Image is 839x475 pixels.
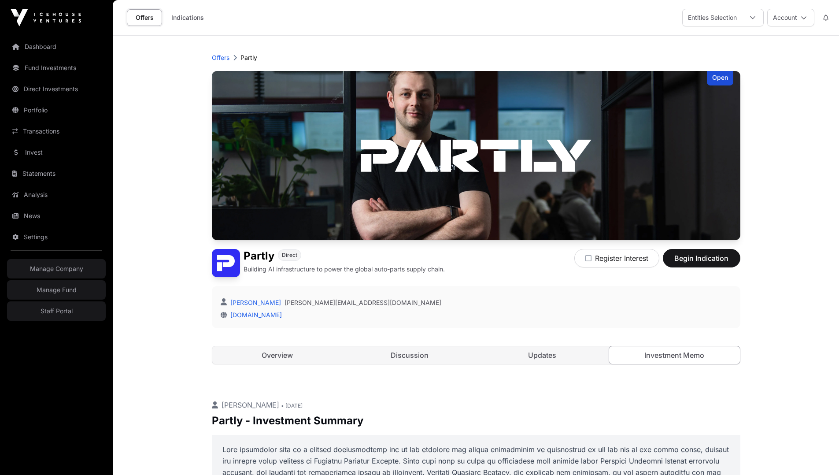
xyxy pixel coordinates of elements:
a: Dashboard [7,37,106,56]
span: • [DATE] [281,402,303,409]
nav: Tabs [212,346,740,364]
p: [PERSON_NAME] [212,400,740,410]
a: Transactions [7,122,106,141]
span: Direct [282,252,297,259]
a: Offers [212,53,229,62]
p: Partly [240,53,257,62]
a: Offers [127,9,162,26]
a: Investment Memo [609,346,740,364]
a: Manage Fund [7,280,106,300]
img: Icehouse Ventures Logo [11,9,81,26]
div: Entities Selection [683,9,742,26]
a: [DOMAIN_NAME] [227,311,282,319]
a: Fund Investments [7,58,106,78]
p: Building AI infrastructure to power the global auto-parts supply chain. [244,265,445,274]
a: Statements [7,164,106,183]
a: Overview [212,346,343,364]
iframe: Chat Widget [795,433,839,475]
button: Account [767,9,814,26]
button: Begin Indication [663,249,740,267]
a: Discussion [344,346,475,364]
a: [PERSON_NAME][EMAIL_ADDRESS][DOMAIN_NAME] [285,298,441,307]
a: Settings [7,227,106,247]
a: Updates [477,346,608,364]
button: Register Interest [574,249,659,267]
img: Partly [212,71,740,240]
a: News [7,206,106,226]
a: Indications [166,9,210,26]
span: Begin Indication [674,253,729,263]
a: Analysis [7,185,106,204]
h1: Partly [244,249,274,263]
a: Portfolio [7,100,106,120]
a: [PERSON_NAME] [229,299,281,306]
p: Partly - Investment Summary [212,414,740,428]
a: Staff Portal [7,301,106,321]
img: Partly [212,249,240,277]
a: Direct Investments [7,79,106,99]
a: Manage Company [7,259,106,278]
div: Open [707,71,733,85]
a: Invest [7,143,106,162]
a: Begin Indication [663,258,740,267]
